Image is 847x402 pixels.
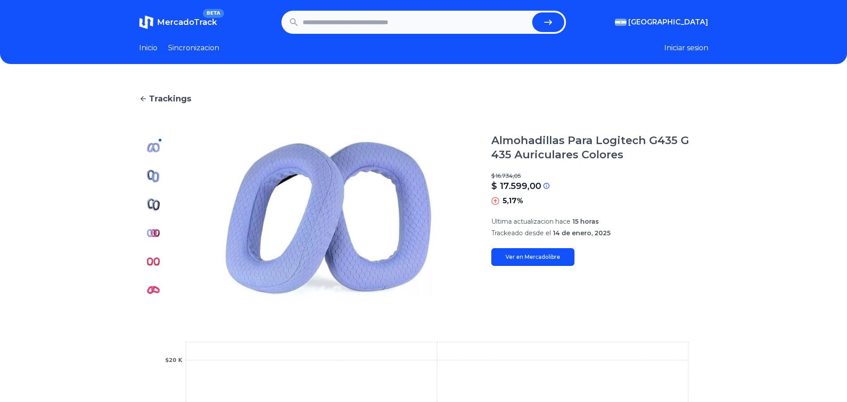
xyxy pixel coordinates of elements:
h1: Almohadillas Para Logitech G435 G 435 Auriculares Colores [491,133,708,162]
a: Trackings [139,92,708,105]
button: [GEOGRAPHIC_DATA] [615,17,708,28]
img: Almohadillas Para Logitech G435 G 435 Auriculares Colores [146,283,161,297]
p: 5,17% [503,196,523,206]
img: Almohadillas Para Logitech G435 G 435 Auriculares Colores [146,197,161,212]
img: Argentina [615,19,626,26]
img: Almohadillas Para Logitech G435 G 435 Auriculares Colores [185,133,474,304]
img: Almohadillas Para Logitech G435 G 435 Auriculares Colores [146,141,161,155]
span: 14 de enero, 2025 [553,229,610,237]
img: Almohadillas Para Logitech G435 G 435 Auriculares Colores [146,169,161,183]
span: Trackeado desde el [491,229,551,237]
span: BETA [203,9,224,18]
img: Almohadillas Para Logitech G435 G 435 Auriculares Colores [146,226,161,240]
tspan: $20 K [165,357,182,363]
p: $ 17.599,00 [491,180,541,192]
p: $ 16.734,05 [491,173,708,180]
a: MercadoTrackBETA [139,15,217,29]
span: 15 horas [572,217,599,225]
span: MercadoTrack [157,17,217,27]
a: Ver en Mercadolibre [491,248,574,266]
img: Almohadillas Para Logitech G435 G 435 Auriculares Colores [146,254,161,269]
button: Iniciar sesion [664,43,708,53]
img: MercadoTrack [139,15,153,29]
a: Sincronizacion [168,43,219,53]
span: [GEOGRAPHIC_DATA] [628,17,708,28]
span: Trackings [149,92,191,105]
a: Inicio [139,43,157,53]
span: Ultima actualizacion hace [491,217,570,225]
